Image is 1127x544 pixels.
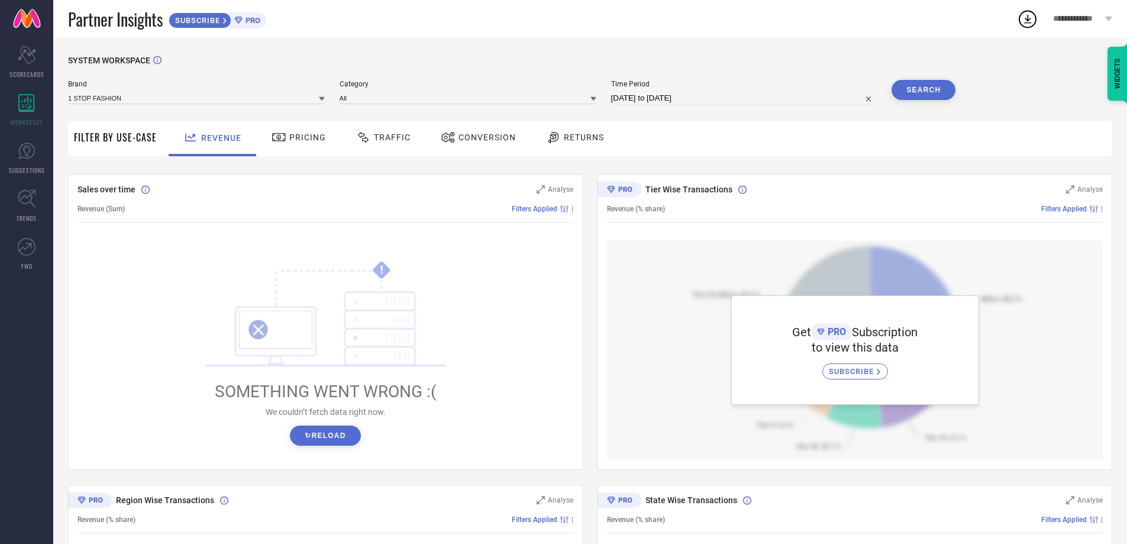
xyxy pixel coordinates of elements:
span: Revenue (% share) [607,516,665,524]
span: SOMETHING WENT WRONG :( [215,382,437,401]
span: Filters Applied [512,516,557,524]
span: SUBSCRIBE [169,16,223,25]
span: Get [792,325,811,339]
span: to view this data [812,340,899,355]
svg: Zoom [537,496,545,504]
div: Open download list [1017,8,1038,30]
span: State Wise Transactions [645,495,737,505]
span: Brand [68,80,325,88]
span: | [1101,205,1103,213]
button: Search [892,80,955,100]
span: Partner Insights [68,7,163,31]
span: Analyse [1077,496,1103,504]
span: Filters Applied [1041,205,1087,213]
a: SUBSCRIBE [822,355,888,379]
span: Region Wise Transactions [116,495,214,505]
span: Analyse [548,496,573,504]
span: | [571,205,573,213]
span: | [571,516,573,524]
div: Premium [68,493,112,510]
span: WORKSPACE [11,118,43,127]
span: Sales over time [77,185,135,194]
button: ↻Reload [290,426,360,446]
span: Subscription [852,325,918,339]
span: Revenue (Sum) [77,205,125,213]
span: Revenue (% share) [607,205,665,213]
span: SCORECARDS [9,70,44,79]
svg: Zoom [1066,496,1074,504]
span: Category [340,80,596,88]
span: SYSTEM WORKSPACE [68,56,150,65]
span: Revenue (% share) [77,516,135,524]
span: Filters Applied [512,205,557,213]
span: Filter By Use-Case [74,130,157,144]
span: Analyse [548,185,573,194]
svg: Zoom [1066,185,1074,194]
span: We couldn’t fetch data right now. [266,407,386,417]
span: PRO [825,326,846,337]
div: Premium [598,182,641,199]
span: Time Period [611,80,877,88]
span: Conversion [458,133,516,142]
a: SUBSCRIBEPRO [169,9,266,28]
span: Pricing [289,133,326,142]
span: Traffic [374,133,411,142]
span: PRO [243,16,260,25]
div: Premium [598,493,641,510]
span: FWD [21,262,33,271]
span: Filters Applied [1041,516,1087,524]
tspan: ! [380,263,383,277]
span: SUGGESTIONS [9,166,45,175]
span: SUBSCRIBE [829,367,877,376]
svg: Zoom [537,185,545,194]
span: Revenue [201,133,241,143]
span: TRENDS [17,214,37,223]
span: | [1101,516,1103,524]
span: Tier Wise Transactions [645,185,732,194]
span: Returns [564,133,604,142]
span: Analyse [1077,185,1103,194]
input: Select time period [611,91,877,105]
